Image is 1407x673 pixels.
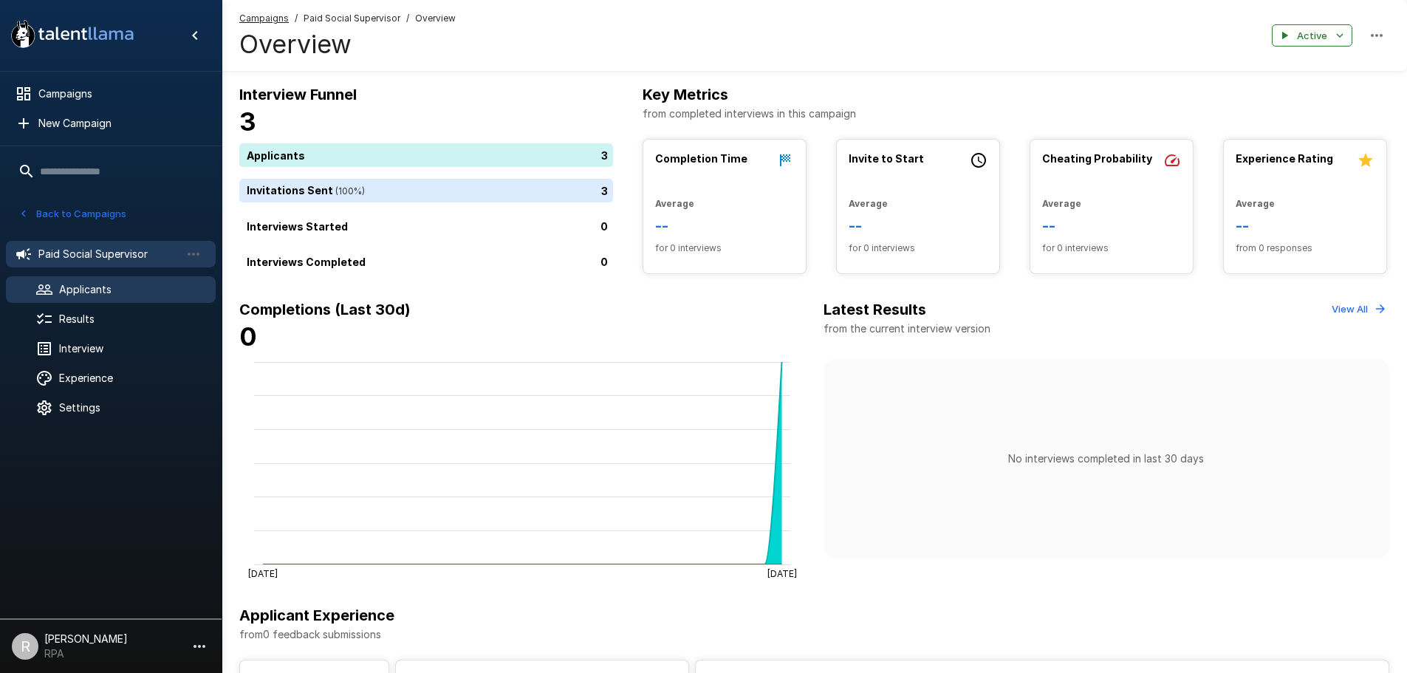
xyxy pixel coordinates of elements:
[1042,214,1181,238] h6: --
[406,11,409,26] span: /
[304,11,400,26] span: Paid Social Supervisor
[600,254,608,270] p: 0
[1272,24,1352,47] button: Active
[1236,198,1275,209] b: Average
[643,86,728,103] b: Key Metrics
[655,198,694,209] b: Average
[415,11,456,26] span: Overview
[600,219,608,234] p: 0
[248,567,278,578] tspan: [DATE]
[824,301,926,318] b: Latest Results
[1042,198,1081,209] b: Average
[601,183,608,199] p: 3
[824,321,990,336] p: from the current interview version
[655,214,794,238] h6: --
[643,106,1389,121] p: from completed interviews in this campaign
[849,152,924,165] b: Invite to Start
[1328,298,1389,321] button: View All
[849,198,888,209] b: Average
[239,607,394,624] b: Applicant Experience
[239,106,256,137] b: 3
[239,86,357,103] b: Interview Funnel
[1236,241,1375,256] span: from 0 responses
[849,214,987,238] h6: --
[239,321,257,352] b: 0
[1042,152,1152,165] b: Cheating Probability
[239,627,1389,642] p: from 0 feedback submissions
[1236,152,1333,165] b: Experience Rating
[1236,214,1375,238] h6: --
[655,241,794,256] span: for 0 interviews
[1008,451,1204,466] p: No interviews completed in last 30 days
[1042,241,1181,256] span: for 0 interviews
[239,29,456,60] h4: Overview
[767,567,797,578] tspan: [DATE]
[295,11,298,26] span: /
[239,301,411,318] b: Completions (Last 30d)
[601,148,608,163] p: 3
[849,241,987,256] span: for 0 interviews
[655,152,747,165] b: Completion Time
[239,13,289,24] u: Campaigns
